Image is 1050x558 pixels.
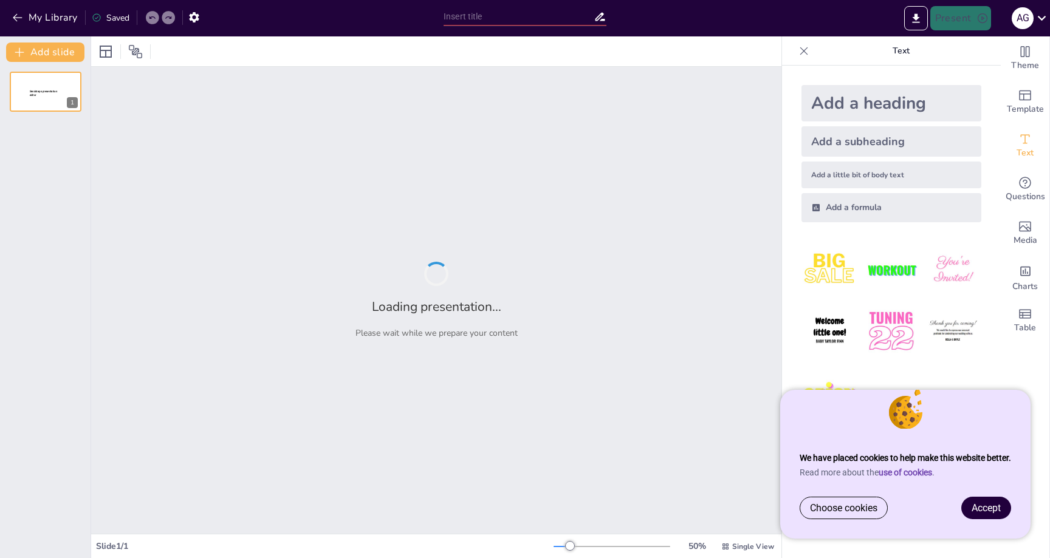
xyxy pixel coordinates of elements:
[1001,80,1049,124] div: Add ready made slides
[1012,280,1038,293] span: Charts
[930,6,991,30] button: Present
[10,72,81,112] div: Sendsteps presentation editor1
[30,90,57,97] span: Sendsteps presentation editor
[1014,234,1037,247] span: Media
[904,6,928,30] button: Export to PowerPoint
[863,303,919,359] img: 5.jpeg
[372,298,501,315] h2: Loading presentation...
[1007,103,1044,116] span: Template
[682,540,712,552] div: 50 %
[1014,321,1036,335] span: Table
[801,193,981,222] div: Add a formula
[9,8,83,27] button: My Library
[355,327,518,339] p: Please wait while we prepare your content
[972,502,1001,514] span: Accept
[879,468,932,477] a: use of cookies
[1006,190,1045,203] span: Questions
[801,365,858,421] img: 7.jpeg
[800,453,1011,463] strong: We have placed cookies to help make this website better.
[1001,36,1049,80] div: Change the overall theme
[1001,211,1049,255] div: Add images, graphics, shapes or video
[1017,146,1034,160] span: Text
[801,126,981,157] div: Add a subheading
[732,542,774,551] span: Single View
[96,540,554,552] div: Slide 1 / 1
[6,43,84,62] button: Add slide
[1001,299,1049,342] div: Add a table
[810,502,877,514] span: Choose cookies
[128,44,143,59] span: Position
[96,42,115,61] div: Layout
[863,242,919,298] img: 2.jpeg
[801,242,858,298] img: 1.jpeg
[1011,59,1039,72] span: Theme
[800,468,1011,477] p: Read more about the .
[925,242,981,298] img: 3.jpeg
[800,497,887,519] a: Choose cookies
[1012,7,1034,29] div: A G
[962,497,1011,519] a: Accept
[801,303,858,359] img: 4.jpeg
[1012,6,1034,30] button: A G
[444,8,594,26] input: Insert title
[1001,124,1049,168] div: Add text boxes
[92,12,129,24] div: Saved
[1001,168,1049,211] div: Get real-time input from your audience
[801,85,981,121] div: Add a heading
[1001,255,1049,299] div: Add charts and graphs
[925,303,981,359] img: 6.jpeg
[814,36,989,66] p: Text
[801,162,981,188] div: Add a little bit of body text
[67,97,78,108] div: 1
